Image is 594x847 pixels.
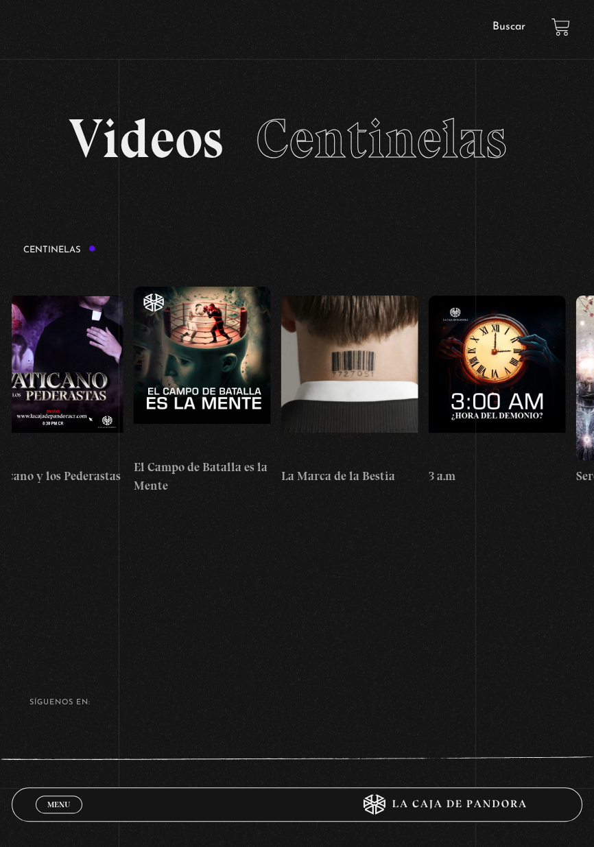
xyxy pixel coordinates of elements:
[134,458,271,495] h4: El Campo de Batalla es la Mente
[281,268,418,514] a: La Marca de la Bestia
[69,111,525,166] h2: Videos
[43,812,75,822] span: Cerrar
[256,106,506,171] span: Centinelas
[134,268,271,514] a: El Campo de Batalla es la Mente
[281,467,418,486] h4: La Marca de la Bestia
[429,268,566,514] a: 3 a.m
[29,699,564,706] h4: SÍguenos en:
[23,245,96,254] h3: Centinelas
[429,467,566,486] h4: 3 a.m
[47,800,70,809] span: Menu
[492,21,525,32] a: Buscar
[551,18,570,36] a: View your shopping cart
